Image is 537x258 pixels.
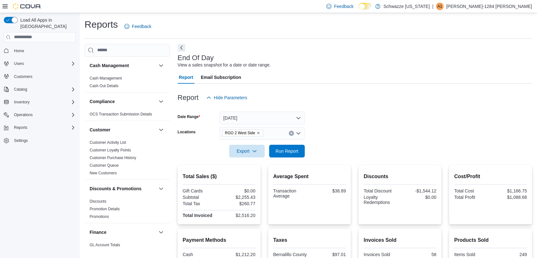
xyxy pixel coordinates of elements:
button: Inventory [11,98,32,106]
button: Catalog [1,85,78,94]
div: $0.00 [401,195,436,200]
span: Customer Loyalty Points [90,148,131,153]
a: Customers [11,73,35,80]
h3: Finance [90,229,106,235]
span: Promotions [90,214,109,219]
span: Users [14,61,24,66]
p: [PERSON_NAME]-1284 [PERSON_NAME] [446,3,532,10]
button: Customers [1,72,78,81]
div: $0.00 [220,188,255,193]
span: Discounts [90,199,106,204]
a: Settings [11,137,30,144]
div: $38.89 [311,188,346,193]
div: Andrew-1284 Grimm [436,3,444,10]
span: Cash Out Details [90,83,119,88]
div: Items Sold [454,252,489,257]
div: Total Profit [454,195,489,200]
span: RGO 2 West Side [222,129,263,136]
span: Customers [14,74,32,79]
a: Customer Activity List [90,140,126,145]
nav: Complex example [4,44,76,162]
button: Finance [90,229,156,235]
a: Feedback [122,20,154,33]
span: GL Transactions [90,250,117,255]
span: RGO 2 West Side [225,130,255,136]
div: Total Cost [454,188,489,193]
button: Operations [1,110,78,119]
h2: Payment Methods [183,236,255,244]
span: Run Report [275,148,298,154]
h2: Cost/Profit [454,173,527,180]
div: Total Tax [183,201,218,206]
a: OCS Transaction Submission Details [90,112,152,116]
button: Customer [157,126,165,134]
a: Cash Out Details [90,84,119,88]
h3: Discounts & Promotions [90,185,141,192]
span: Hide Parameters [214,94,247,101]
a: Promotion Details [90,207,120,211]
span: Customer Activity List [90,140,126,145]
div: $260.77 [220,201,255,206]
span: OCS Transaction Submission Details [90,112,152,117]
span: Users [11,60,76,67]
button: Compliance [90,98,156,105]
span: Reports [14,125,27,130]
div: -$1,544.12 [401,188,436,193]
button: Finance [157,228,165,236]
button: Settings [1,136,78,145]
div: Subtotal [183,195,218,200]
span: Load All Apps in [GEOGRAPHIC_DATA] [18,17,76,30]
label: Locations [178,129,196,135]
div: $2,255.43 [220,195,255,200]
a: Home [11,47,27,55]
div: Loyalty Redemptions [364,195,398,205]
button: Discounts & Promotions [90,185,156,192]
div: $1,212.20 [220,252,255,257]
button: Compliance [157,98,165,105]
span: Feedback [132,23,151,30]
input: Dark Mode [359,3,372,10]
label: Date Range [178,114,200,119]
div: Total Discount [364,188,398,193]
button: Remove RGO 2 West Side from selection in this group [256,131,260,135]
button: Users [11,60,26,67]
a: GL Account Totals [90,243,120,247]
p: Schwazze [US_STATE] [384,3,430,10]
a: Discounts [90,199,106,204]
h3: Customer [90,127,110,133]
button: Open list of options [296,131,301,136]
button: Operations [11,111,35,119]
div: Transaction Average [273,188,308,199]
button: Home [1,46,78,55]
strong: Total Invoiced [183,213,212,218]
span: Operations [14,112,33,117]
span: A1 [438,3,442,10]
div: 249 [492,252,527,257]
a: Customer Purchase History [90,156,136,160]
div: $2,516.20 [220,213,255,218]
a: Customer Loyalty Points [90,148,131,152]
span: Catalog [14,87,27,92]
button: Inventory [1,98,78,107]
button: Clear input [289,131,294,136]
span: Customers [11,73,76,80]
button: Export [229,145,265,157]
a: Cash Management [90,76,122,80]
button: Users [1,59,78,68]
div: Discounts & Promotions [85,198,170,223]
span: Cash Management [90,76,122,81]
span: Report [179,71,193,84]
div: 58 [401,252,436,257]
div: Invoices Sold [364,252,398,257]
button: Customer [90,127,156,133]
h1: Reports [85,18,118,31]
h2: Invoices Sold [364,236,436,244]
span: Feedback [334,3,353,10]
a: New Customers [90,171,117,175]
span: Settings [14,138,28,143]
span: Customer Queue [90,163,119,168]
button: Discounts & Promotions [157,185,165,192]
